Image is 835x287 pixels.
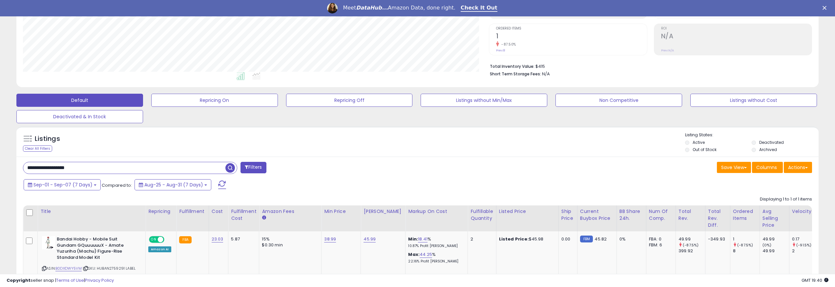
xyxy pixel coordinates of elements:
[24,179,101,190] button: Sep-01 - Sep-07 (7 Days)
[661,48,674,52] small: Prev: N/A
[685,132,819,138] p: Listing States:
[762,242,772,248] small: (0%)
[324,236,336,242] a: 38.99
[23,145,52,152] div: Clear All Filters
[733,208,757,222] div: Ordered Items
[693,147,717,152] label: Out of Stock
[408,236,463,248] div: %
[496,32,647,41] h2: 1
[356,5,388,11] i: DataHub...
[490,62,807,70] li: $415
[561,236,572,242] div: 0.00
[324,208,358,215] div: Min Price
[561,208,574,222] div: Ship Price
[262,208,319,215] div: Amazon Fees
[661,27,812,30] span: ROI
[262,236,316,242] div: 15%
[499,236,553,242] div: $45.98
[802,277,828,283] span: 2025-09-10 19:40 GMT
[737,242,753,248] small: (-87.5%)
[408,236,418,242] b: Min:
[792,208,816,215] div: Velocity
[163,237,174,242] span: OFF
[240,162,266,173] button: Filters
[752,162,783,173] button: Columns
[418,236,428,242] a: 18.41
[461,5,497,12] a: Check It Out
[470,236,491,242] div: 2
[762,236,789,242] div: 49.99
[231,236,254,242] div: 5.87
[55,266,82,271] a: B0DXDWY5VM
[470,208,493,222] div: Fulfillable Quantity
[619,208,643,222] div: BB Share 24h.
[693,140,705,145] label: Active
[85,277,114,283] a: Privacy Policy
[151,94,278,107] button: Repricing On
[420,251,432,258] a: 44.25
[823,6,829,10] div: Close
[762,248,789,254] div: 49.99
[490,71,541,77] b: Short Term Storage Fees:
[490,64,534,69] b: Total Inventory Value:
[421,94,547,107] button: Listings without Min/Max
[56,277,84,283] a: Terms of Use
[717,162,751,173] button: Save View
[57,236,136,262] b: Bandai Hobby - Mobile Suit Gundam GQuuuuuuX - Amate Yuzuriha (Machu) Figure-Rise Standard Model Kit
[16,94,143,107] button: Default
[683,242,699,248] small: (-87.5%)
[595,236,607,242] span: 45.82
[364,236,376,242] a: 45.99
[83,266,136,271] span: | SKU: HUBAN2759291 LABEL
[286,94,413,107] button: Repricing Off
[408,251,420,258] b: Max:
[144,182,203,188] span: Aug-25 - Aug-31 (7 Days)
[179,208,206,215] div: Fulfillment
[179,236,191,243] small: FBA
[408,259,463,264] p: 22.16% Profit [PERSON_NAME]
[542,71,550,77] span: N/A
[148,246,171,252] div: Amazon AI
[580,236,593,242] small: FBM
[16,110,143,123] button: Deactivated & In Stock
[649,242,671,248] div: FBM: 6
[708,208,727,229] div: Total Rev. Diff.
[784,162,812,173] button: Actions
[262,215,266,221] small: Amazon Fees.
[364,208,403,215] div: [PERSON_NAME]
[7,277,31,283] strong: Copyright
[343,5,455,11] div: Meet Amazon Data, done right.
[148,208,174,215] div: Repricing
[262,242,316,248] div: $0.30 min
[408,208,465,215] div: Markup on Cost
[649,208,673,222] div: Num of Comp.
[496,48,505,52] small: Prev: 8
[649,236,671,242] div: FBA: 0
[35,134,60,143] h5: Listings
[792,248,819,254] div: 2
[408,252,463,264] div: %
[408,244,463,248] p: 10.87% Profit [PERSON_NAME]
[231,208,256,222] div: Fulfillment Cost
[678,248,705,254] div: 399.92
[212,236,223,242] a: 23.03
[661,32,812,41] h2: N/A
[762,208,786,229] div: Avg Selling Price
[759,140,784,145] label: Deactivated
[733,236,760,242] div: 1
[619,236,641,242] div: 0%
[678,208,702,222] div: Total Rev.
[690,94,817,107] button: Listings without Cost
[135,179,211,190] button: Aug-25 - Aug-31 (7 Days)
[733,248,760,254] div: 8
[708,236,725,242] div: -349.93
[678,236,705,242] div: 49.99
[796,242,811,248] small: (-91.5%)
[580,208,614,222] div: Current Buybox Price
[406,205,468,231] th: The percentage added to the cost of goods (COGS) that forms the calculator for Min & Max prices.
[499,236,529,242] b: Listed Price:
[496,27,647,30] span: Ordered Items
[212,208,226,215] div: Cost
[759,147,777,152] label: Archived
[150,237,158,242] span: ON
